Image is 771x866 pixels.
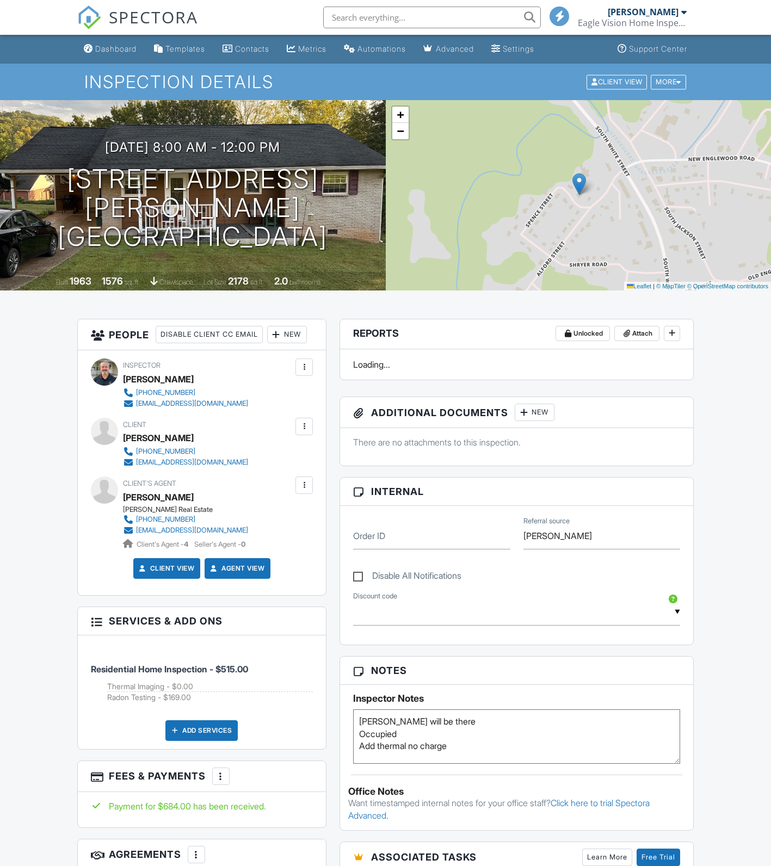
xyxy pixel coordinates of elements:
[56,278,68,286] span: Built
[298,44,326,53] div: Metrics
[123,479,176,487] span: Client's Agent
[353,693,680,704] h5: Inspector Notes
[274,275,288,287] div: 2.0
[123,430,194,446] div: [PERSON_NAME]
[123,489,194,505] a: [PERSON_NAME]
[123,446,248,457] a: [PHONE_NUMBER]
[84,72,687,91] h1: Inspection Details
[184,540,188,548] strong: 4
[91,644,313,712] li: Service: Residential Home Inspection
[137,540,190,548] span: Client's Agent -
[419,39,478,59] a: Advanced
[77,15,198,38] a: SPECTORA
[78,607,326,635] h3: Services & Add ons
[585,77,650,85] a: Client View
[123,361,161,369] span: Inspector
[107,681,313,692] li: Add on: Thermal Imaging
[241,540,245,548] strong: 0
[123,505,257,514] div: [PERSON_NAME] Real Estate
[123,514,248,525] a: [PHONE_NUMBER]
[353,571,461,584] label: Disable All Notifications
[392,123,409,139] a: Zoom out
[608,7,679,17] div: [PERSON_NAME]
[91,800,313,812] div: Payment for $684.00 has been received.
[687,283,768,289] a: © OpenStreetMap contributors
[397,124,404,138] span: −
[656,283,686,289] a: © MapTiler
[123,420,146,429] span: Client
[95,44,137,53] div: Dashboard
[587,75,647,89] div: Client View
[572,173,586,195] img: Marker
[136,388,195,397] div: [PHONE_NUMBER]
[70,275,91,287] div: 1963
[371,850,477,864] span: Associated Tasks
[203,278,226,286] span: Lot Size
[123,398,248,409] a: [EMAIL_ADDRESS][DOMAIN_NAME]
[208,563,264,574] a: Agent View
[340,397,693,428] h3: Additional Documents
[651,75,686,89] div: More
[79,39,141,59] a: Dashboard
[250,278,264,286] span: sq.ft.
[102,275,123,287] div: 1576
[91,664,248,675] span: Residential Home Inspection - $515.00
[340,478,693,506] h3: Internal
[17,165,368,251] h1: [STREET_ADDRESS][PERSON_NAME] [GEOGRAPHIC_DATA]
[348,786,685,797] div: Office Notes
[613,39,692,59] a: Support Center
[165,720,238,741] div: Add Services
[348,797,650,820] a: Click here to trial Spectora Advanced.
[340,39,410,59] a: Automations (Basic)
[653,283,655,289] span: |
[78,319,326,350] h3: People
[150,39,209,59] a: Templates
[123,525,248,536] a: [EMAIL_ADDRESS][DOMAIN_NAME]
[289,278,320,286] span: bathrooms
[523,516,570,526] label: Referral source
[353,591,397,601] label: Discount code
[77,5,101,29] img: The Best Home Inspection Software - Spectora
[105,140,280,154] h3: [DATE] 8:00 am - 12:00 pm
[78,761,326,792] h3: Fees & Payments
[267,326,307,343] div: New
[353,530,385,542] label: Order ID
[165,44,205,53] div: Templates
[357,44,406,53] div: Automations
[136,447,195,456] div: [PHONE_NUMBER]
[323,7,541,28] input: Search everything...
[136,515,195,524] div: [PHONE_NUMBER]
[125,278,140,286] span: sq. ft.
[159,278,193,286] span: crawlspace
[107,692,313,703] li: Add on: Radon Testing
[436,44,474,53] div: Advanced
[353,709,680,764] textarea: [PERSON_NAME] will be there Occupied Add thermal no charge
[137,563,195,574] a: Client View
[156,326,263,343] div: Disable Client CC Email
[282,39,331,59] a: Metrics
[235,44,269,53] div: Contacts
[629,44,687,53] div: Support Center
[136,399,248,408] div: [EMAIL_ADDRESS][DOMAIN_NAME]
[487,39,539,59] a: Settings
[397,108,404,121] span: +
[578,17,687,28] div: Eagle Vision Home Inspection, LLC
[637,849,680,866] a: Free Trial
[353,436,680,448] p: There are no attachments to this inspection.
[109,5,198,28] span: SPECTORA
[123,387,248,398] a: [PHONE_NUMBER]
[194,540,245,548] span: Seller's Agent -
[123,371,194,387] div: [PERSON_NAME]
[503,44,534,53] div: Settings
[392,107,409,123] a: Zoom in
[340,657,693,685] h3: Notes
[627,283,651,289] a: Leaflet
[515,404,554,421] div: New
[136,526,248,535] div: [EMAIL_ADDRESS][DOMAIN_NAME]
[123,457,248,468] a: [EMAIL_ADDRESS][DOMAIN_NAME]
[348,797,685,821] p: Want timestamped internal notes for your office staff?
[582,849,632,866] a: Learn More
[136,458,248,467] div: [EMAIL_ADDRESS][DOMAIN_NAME]
[218,39,274,59] a: Contacts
